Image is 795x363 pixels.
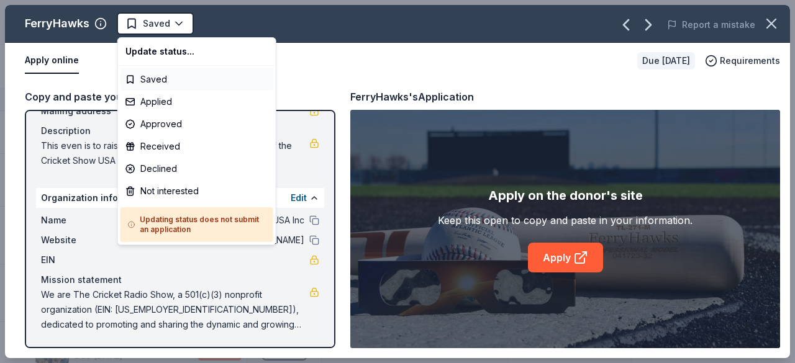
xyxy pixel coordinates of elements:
h5: Updating status does not submit an application [128,215,266,235]
div: Declined [120,158,273,180]
div: Received [120,135,273,158]
div: Not interested [120,180,273,202]
div: Approved [120,113,273,135]
div: Applied [120,91,273,113]
div: Saved [120,68,273,91]
div: Update status... [120,40,273,63]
